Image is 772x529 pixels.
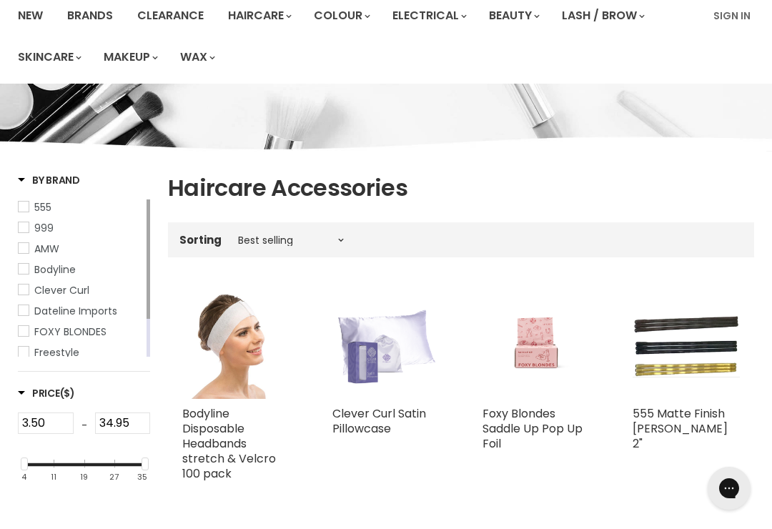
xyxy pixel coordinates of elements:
[551,1,653,31] a: Lash / Brow
[34,304,117,318] span: Dateline Imports
[382,1,475,31] a: Electrical
[633,314,740,377] img: 555 Matte Finish Bobby Pins 2
[34,200,51,214] span: 555
[701,462,758,515] iframe: Gorgias live chat messenger
[303,1,379,31] a: Colour
[18,324,144,340] a: FOXY BLONDES
[127,1,214,31] a: Clearance
[482,405,583,452] a: Foxy Blondes Saddle Up Pop Up Foil
[182,292,289,399] img: Bodyline Disposable Headbands stretch & Velcro 100 pack
[34,242,59,256] span: AMW
[74,412,95,438] div: -
[60,386,75,400] span: ($)
[633,292,740,399] a: 555 Matte Finish Bobby Pins 2
[478,1,548,31] a: Beauty
[169,42,224,72] a: Wax
[182,405,276,482] a: Bodyline Disposable Headbands stretch & Velcro 100 pack
[18,282,144,298] a: Clever Curl
[109,473,119,482] div: 27
[80,473,88,482] div: 19
[93,42,167,72] a: Makeup
[496,292,577,399] img: Foxy Blondes Saddle Up Pop Up Foil
[34,221,54,235] span: 999
[18,220,144,236] a: 999
[34,325,107,339] span: FOXY BLONDES
[18,345,144,360] a: Freestyle
[95,412,151,434] input: Max Price
[18,303,144,319] a: Dateline Imports
[7,42,90,72] a: Skincare
[332,405,426,437] a: Clever Curl Satin Pillowcase
[633,405,728,452] a: 555 Matte Finish [PERSON_NAME] 2"
[482,292,590,399] a: Foxy Blondes Saddle Up Pop Up Foil
[18,262,144,277] a: Bodyline
[137,473,147,482] div: 35
[18,412,74,434] input: Min Price
[18,241,144,257] a: AMW
[18,173,80,187] h3: By Brand
[179,234,222,246] label: Sorting
[7,1,54,31] a: New
[34,345,79,360] span: Freestyle
[18,386,75,400] h3: Price($)
[21,473,26,482] div: 4
[168,173,754,203] h1: Haircare Accessories
[332,292,440,399] img: Clever Curl Satin Pillowcase
[34,283,89,297] span: Clever Curl
[217,1,300,31] a: Haircare
[18,386,75,400] span: Price
[56,1,124,31] a: Brands
[705,1,759,31] a: Sign In
[18,199,144,215] a: 555
[51,473,56,482] div: 11
[34,262,76,277] span: Bodyline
